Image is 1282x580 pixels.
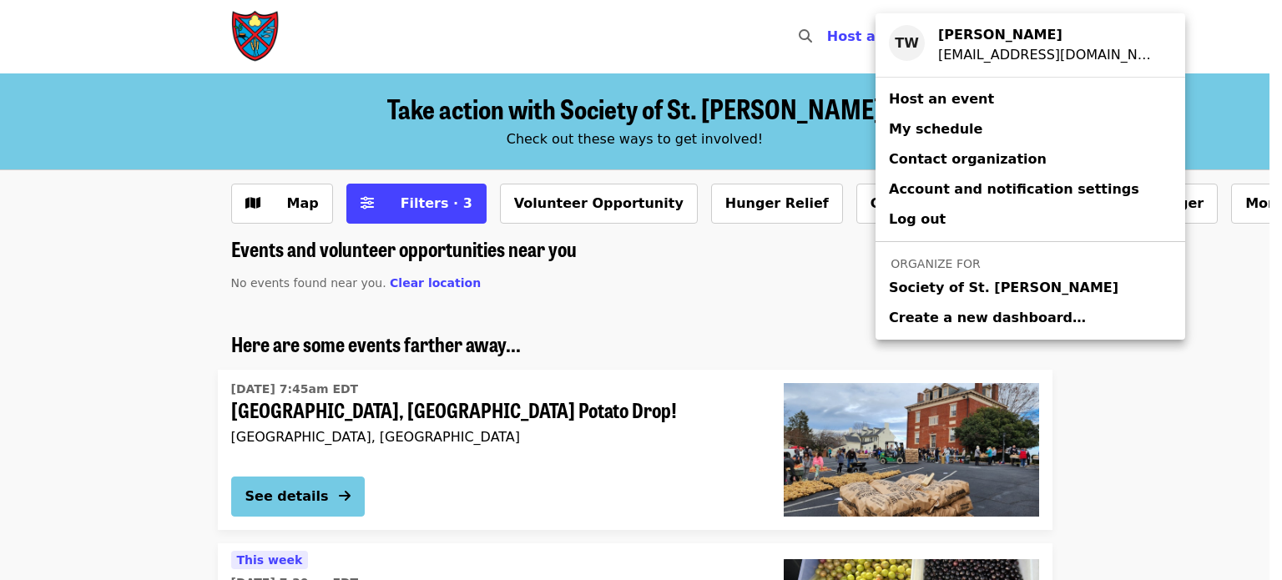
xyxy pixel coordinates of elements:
[876,303,1185,333] a: Create a new dashboard…
[889,278,1118,298] span: Society of St. [PERSON_NAME]
[891,257,980,270] span: Organize for
[889,121,982,137] span: My schedule
[938,45,1158,65] div: nc-glean@endhunger.org
[889,181,1139,197] span: Account and notification settings
[876,84,1185,114] a: Host an event
[889,310,1086,325] span: Create a new dashboard…
[876,20,1185,70] a: TW[PERSON_NAME][EMAIL_ADDRESS][DOMAIN_NAME]
[876,273,1185,303] a: Society of St. [PERSON_NAME]
[889,151,1047,167] span: Contact organization
[889,211,946,227] span: Log out
[889,25,925,61] div: TW
[938,25,1158,45] div: Taylor Wolfe
[876,144,1185,174] a: Contact organization
[938,27,1062,43] strong: [PERSON_NAME]
[876,204,1185,235] a: Log out
[889,91,994,107] span: Host an event
[876,114,1185,144] a: My schedule
[876,174,1185,204] a: Account and notification settings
